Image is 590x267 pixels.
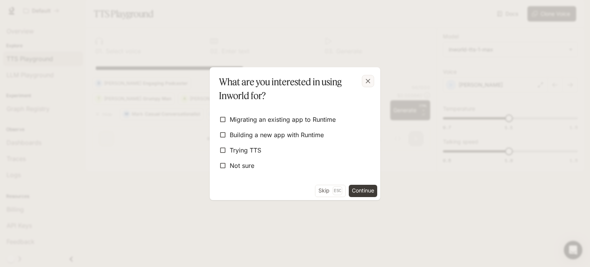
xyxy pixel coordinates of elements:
[219,75,368,103] p: What are you interested in using Inworld for?
[230,130,324,139] span: Building a new app with Runtime
[230,115,336,124] span: Migrating an existing app to Runtime
[333,186,342,195] p: Esc
[349,185,377,197] button: Continue
[230,161,254,170] span: Not sure
[315,185,346,197] button: SkipEsc
[230,146,261,155] span: Trying TTS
